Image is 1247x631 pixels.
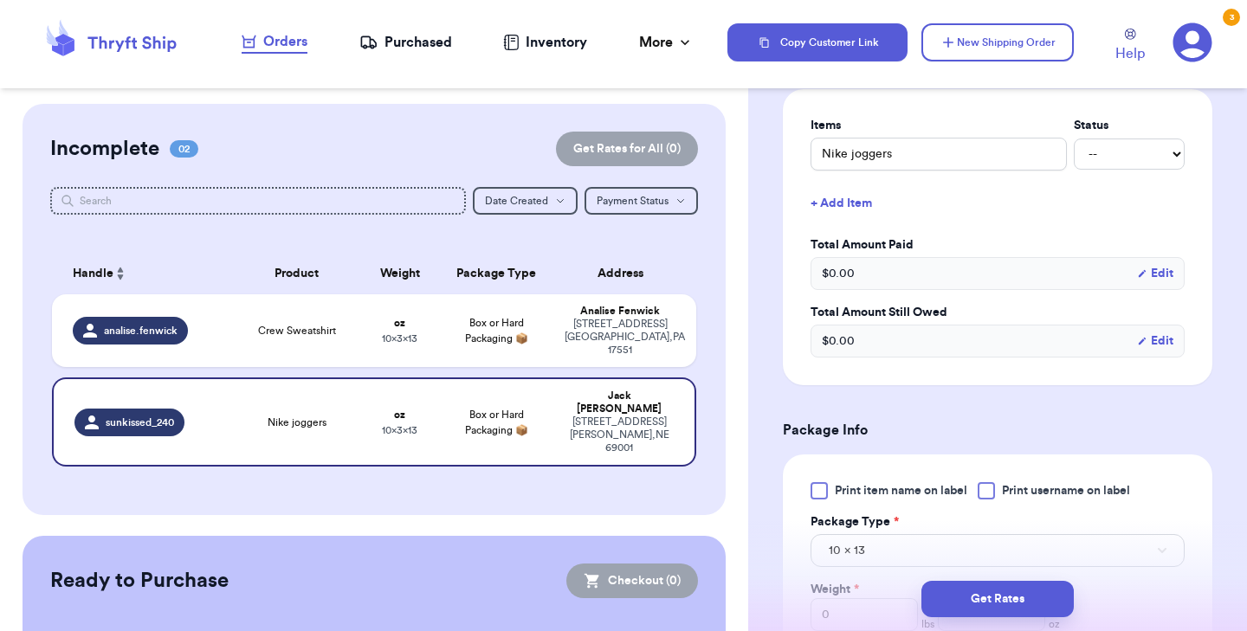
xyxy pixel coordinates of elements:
[811,304,1185,321] label: Total Amount Still Owed
[565,415,674,454] div: [STREET_ADDRESS] [PERSON_NAME] , NE 69001
[394,409,405,420] strong: oz
[242,31,307,54] a: Orders
[382,333,417,344] span: 10 x 3 x 13
[556,132,698,166] button: Get Rates for All (0)
[394,318,405,328] strong: oz
[597,196,669,206] span: Payment Status
[585,187,698,215] button: Payment Status
[811,117,1067,134] label: Items
[921,581,1074,617] button: Get Rates
[50,187,466,215] input: Search
[104,324,178,338] span: analise.fenwick
[1115,43,1145,64] span: Help
[361,253,438,294] th: Weight
[50,135,159,163] h2: Incomplete
[359,32,452,53] a: Purchased
[566,563,698,598] button: Checkout (0)
[258,324,336,338] span: Crew Sweatshirt
[242,31,307,52] div: Orders
[473,187,578,215] button: Date Created
[565,390,674,415] div: Jack [PERSON_NAME]
[1074,117,1185,134] label: Status
[1137,265,1173,282] button: Edit
[170,140,198,158] span: 02
[113,263,127,284] button: Sort ascending
[554,253,696,294] th: Address
[438,253,554,294] th: Package Type
[1223,9,1240,26] div: 3
[822,265,855,282] span: $ 0.00
[804,184,1192,222] button: + Add Item
[268,415,326,429] span: Nike joggers
[639,32,694,53] div: More
[1173,23,1212,62] a: 3
[565,318,675,357] div: [STREET_ADDRESS] [GEOGRAPHIC_DATA] , PA 17551
[382,425,417,435] span: 10 x 3 x 13
[465,409,528,435] span: Box or Hard Packaging 📦
[1115,29,1145,64] a: Help
[50,567,229,595] h2: Ready to Purchase
[503,32,587,53] a: Inventory
[829,542,865,559] span: 10 x 13
[835,482,967,499] span: Print item name on label
[811,534,1185,567] button: 10 x 13
[485,196,548,206] span: Date Created
[727,23,908,61] button: Copy Customer Link
[811,236,1185,254] label: Total Amount Paid
[783,420,1212,441] h3: Package Info
[106,415,174,429] span: sunkissed_240
[465,318,528,344] span: Box or Hard Packaging 📦
[921,23,1074,61] button: New Shipping Order
[73,265,113,283] span: Handle
[822,332,855,350] span: $ 0.00
[811,513,899,531] label: Package Type
[1137,332,1173,350] button: Edit
[232,253,361,294] th: Product
[565,305,675,318] div: Analise Fenwick
[1002,482,1130,499] span: Print username on label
